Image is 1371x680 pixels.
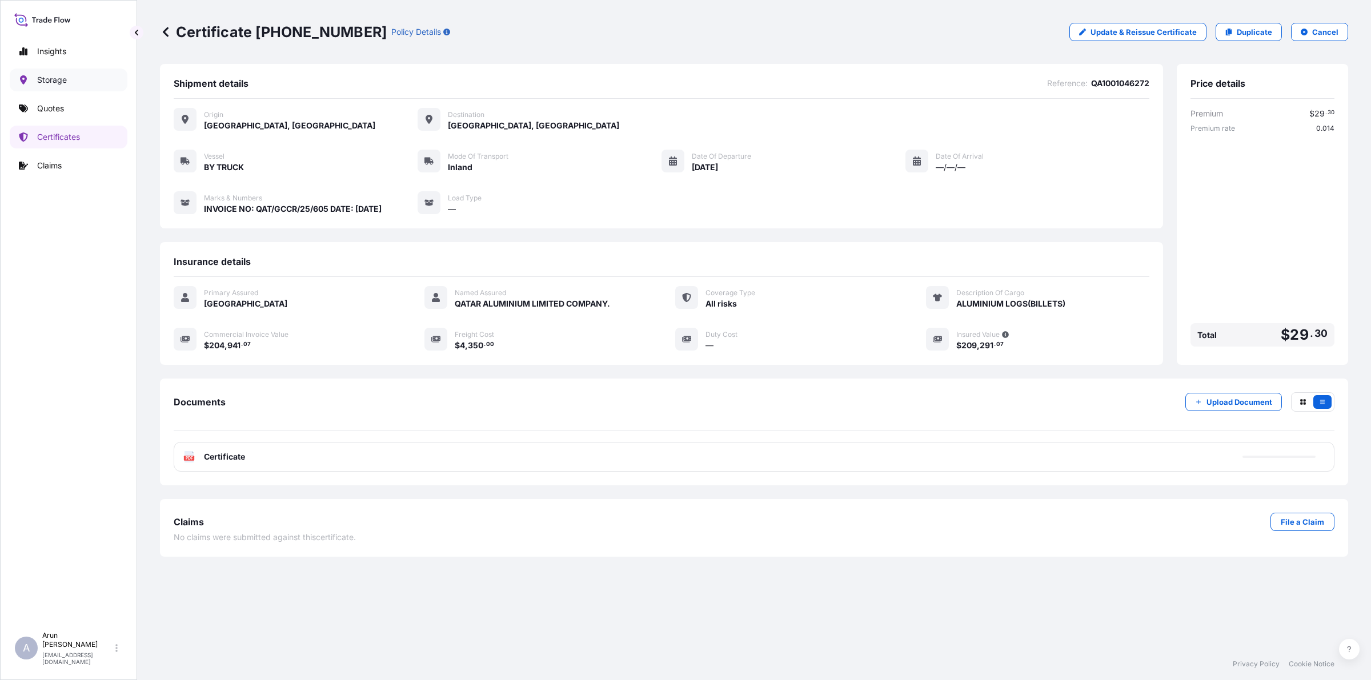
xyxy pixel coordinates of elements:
span: , [465,341,468,349]
span: Origin [204,110,223,119]
a: Cookie Notice [1289,659,1334,669]
span: — [705,340,713,351]
span: , [225,341,227,349]
span: — [448,203,456,215]
span: All risks [705,298,737,309]
span: Premium rate [1190,124,1235,133]
span: Certificate [204,451,245,462]
span: Marks & Numbers [204,194,262,203]
span: 30 [1328,111,1334,115]
span: [GEOGRAPHIC_DATA] [204,298,287,309]
span: [GEOGRAPHIC_DATA], [GEOGRAPHIC_DATA] [448,120,619,131]
span: . [1310,330,1313,337]
span: Duty Cost [705,330,737,339]
p: [EMAIL_ADDRESS][DOMAIN_NAME] [42,651,113,665]
a: Certificates [10,126,127,148]
span: Description Of Cargo [956,288,1024,297]
span: Shipment details [174,78,248,89]
p: Arun [PERSON_NAME] [42,631,113,649]
span: $ [956,341,961,349]
span: —/—/— [936,162,965,173]
p: Storage [37,74,67,86]
span: Freight Cost [455,330,494,339]
text: PDF [186,456,193,460]
span: 941 [227,341,240,349]
span: . [484,343,486,347]
span: 291 [980,341,993,349]
span: ALUMINIUM LOGS(BILLETS) [956,298,1065,309]
span: [GEOGRAPHIC_DATA], [GEOGRAPHIC_DATA] [204,120,375,131]
p: Policy Details [391,26,441,38]
p: Certificates [37,131,80,143]
span: Documents [174,396,226,408]
span: A [23,642,30,654]
p: Duplicate [1237,26,1272,38]
span: 209 [961,341,977,349]
span: . [1325,111,1327,115]
span: INVOICE NO: QAT/GCCR/25/605 DATE: [DATE] [204,203,382,215]
p: Cancel [1312,26,1338,38]
p: Upload Document [1206,396,1272,408]
span: Insurance details [174,256,251,267]
a: File a Claim [1270,513,1334,531]
p: Certificate [PHONE_NUMBER] [160,23,387,41]
span: [DATE] [692,162,718,173]
a: Claims [10,154,127,177]
a: Privacy Policy [1233,659,1280,669]
span: Total [1197,329,1217,341]
p: File a Claim [1281,516,1324,528]
span: QA1001046272 [1091,78,1149,89]
span: No claims were submitted against this certificate . [174,532,356,543]
span: 350 [468,341,483,349]
span: 0.014 [1316,124,1334,133]
a: Insights [10,40,127,63]
span: Coverage Type [705,288,755,297]
span: . [241,343,243,347]
a: Update & Reissue Certificate [1069,23,1206,41]
button: Upload Document [1185,393,1282,411]
span: Commercial Invoice Value [204,330,288,339]
p: Claims [37,160,62,171]
span: Load Type [448,194,482,203]
p: Quotes [37,103,64,114]
span: Mode of Transport [448,152,508,161]
span: Inland [448,162,472,173]
span: Primary Assured [204,288,258,297]
span: 00 [486,343,494,347]
span: . [994,343,996,347]
span: Named Assured [455,288,506,297]
span: $ [1309,110,1314,118]
span: $ [455,341,460,349]
span: $ [204,341,209,349]
span: $ [1281,328,1290,342]
button: Cancel [1291,23,1348,41]
span: Price details [1190,78,1245,89]
span: QATAR ALUMINIUM LIMITED COMPANY. [455,298,610,309]
a: Duplicate [1216,23,1282,41]
a: Quotes [10,97,127,120]
span: Insured Value [956,330,1000,339]
span: Reference : [1047,78,1088,89]
span: Premium [1190,108,1223,119]
span: Date of Departure [692,152,751,161]
span: 07 [243,343,251,347]
span: 07 [996,343,1004,347]
p: Insights [37,46,66,57]
span: BY TRUCK [204,162,244,173]
span: 204 [209,341,225,349]
span: 30 [1314,330,1328,337]
span: 4 [460,341,465,349]
span: Destination [448,110,484,119]
span: 29 [1314,110,1325,118]
span: Date of Arrival [936,152,984,161]
span: Vessel [204,152,225,161]
p: Update & Reissue Certificate [1091,26,1197,38]
a: Storage [10,69,127,91]
span: , [977,341,980,349]
span: Claims [174,516,204,528]
span: 29 [1290,328,1308,342]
